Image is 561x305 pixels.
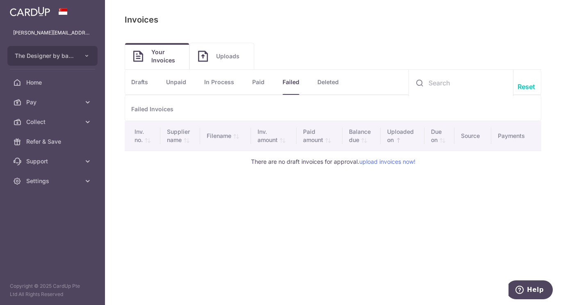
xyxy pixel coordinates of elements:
[283,70,299,94] a: Failed
[125,121,160,151] th: Inv. no.: activate to sort column ascending
[409,70,513,96] input: Search
[190,43,254,69] a: Uploads
[296,121,342,151] th: Paid amount: activate to sort column ascending
[26,138,80,146] span: Refer & Save
[518,82,535,92] a: Reset
[15,52,75,60] span: The Designer by ban yew pte ltd
[204,70,234,94] a: In Process
[125,13,158,26] p: Invoices
[251,121,296,151] th: Inv. amount: activate to sort column ascending
[7,46,98,66] button: The Designer by ban yew pte ltd
[509,280,553,301] iframe: Opens a widget where you can find more information
[26,118,80,126] span: Collect
[10,7,50,16] img: CardUp
[491,121,541,151] th: Payments
[26,78,80,87] span: Home
[125,43,189,69] a: Your Invoices
[160,121,200,151] th: Supplier name: activate to sort column ascending
[424,121,455,151] th: Due on: activate to sort column ascending
[200,121,251,151] th: Filename: activate to sort column ascending
[454,121,491,151] th: Source
[252,70,265,94] a: Paid
[317,70,339,94] a: Deleted
[133,50,143,62] img: Invoice icon Image
[381,121,424,151] th: Uploaded on: activate to sort column ascending
[26,98,80,106] span: Pay
[216,52,246,60] span: Uploads
[13,29,92,37] p: [PERSON_NAME][EMAIL_ADDRESS][DOMAIN_NAME]
[131,70,148,94] a: Drafts
[359,158,415,165] a: upload invoices now!
[166,70,186,94] a: Unpaid
[26,157,80,165] span: Support
[342,121,381,151] th: Balance due: activate to sort column ascending
[125,151,541,172] td: There are no draft invoices for approval.
[26,177,80,185] span: Settings
[198,50,208,62] img: Invoice icon Image
[125,95,541,121] p: Failed Invoices
[151,48,181,64] span: Your Invoices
